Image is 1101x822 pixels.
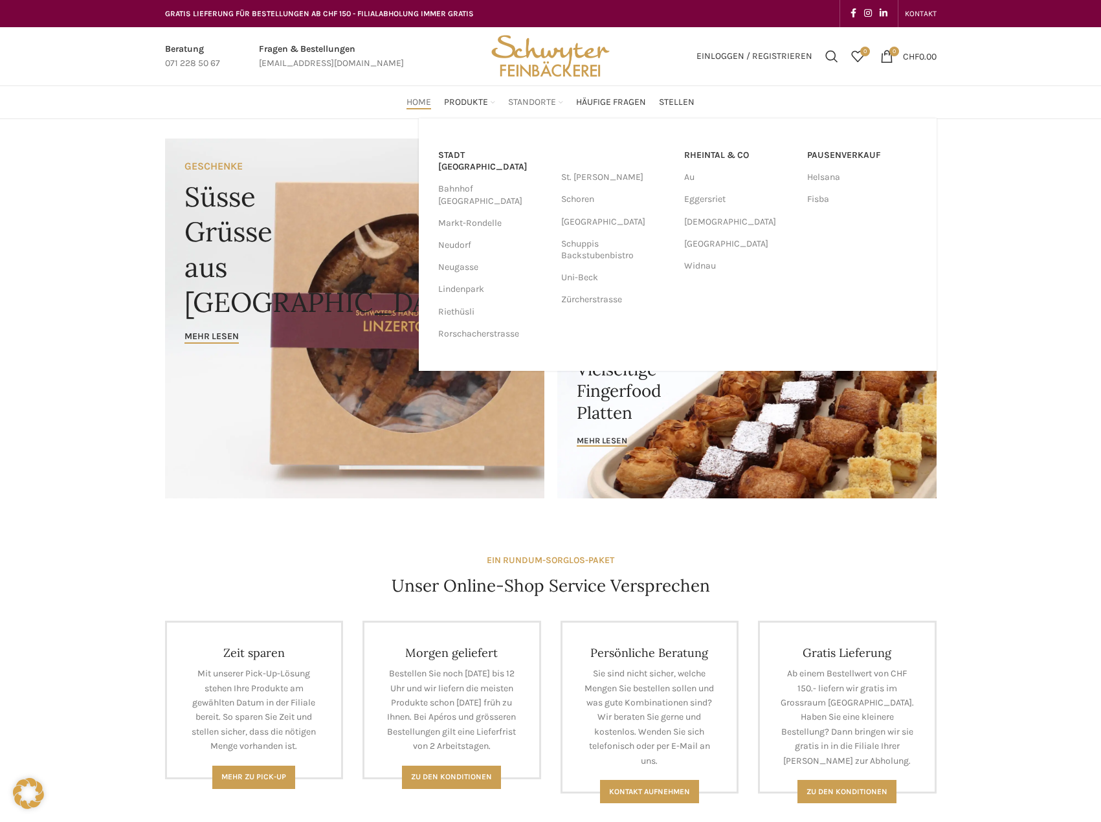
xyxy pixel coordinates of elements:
span: GRATIS LIEFERUNG FÜR BESTELLUNGEN AB CHF 150 - FILIALABHOLUNG IMMER GRATIS [165,9,474,18]
a: Produkte [444,89,495,115]
span: Zu den konditionen [806,787,887,796]
span: CHF [903,50,919,61]
h4: Unser Online-Shop Service Versprechen [392,574,710,597]
a: Bahnhof [GEOGRAPHIC_DATA] [438,178,548,212]
span: Produkte [444,96,488,109]
p: Sie sind nicht sicher, welche Mengen Sie bestellen sollen und was gute Kombinationen sind? Wir be... [582,667,718,768]
span: 0 [889,47,899,56]
a: Instagram social link [860,5,876,23]
a: Stadt [GEOGRAPHIC_DATA] [438,144,548,178]
a: Kontakt aufnehmen [600,780,699,803]
a: St. [PERSON_NAME] [561,166,671,188]
a: Site logo [487,50,614,61]
a: Rorschacherstrasse [438,323,548,345]
a: Widnau [684,255,794,277]
a: Zürcherstrasse [561,289,671,311]
a: Neugasse [438,256,548,278]
span: Stellen [659,96,695,109]
a: Infobox link [165,42,220,71]
img: Bäckerei Schwyter [487,27,614,85]
h4: Persönliche Beratung [582,645,718,660]
div: Main navigation [159,89,943,115]
a: Uni-Beck [561,267,671,289]
span: Standorte [508,96,556,109]
p: Ab einem Bestellwert von CHF 150.- liefern wir gratis im Grossraum [GEOGRAPHIC_DATA]. Haben Sie e... [779,667,915,768]
a: Riethüsli [438,301,548,323]
a: 0 CHF0.00 [874,43,943,69]
span: Zu den Konditionen [411,772,492,781]
a: Linkedin social link [876,5,891,23]
a: Zu den Konditionen [402,766,501,789]
a: Schoren [561,188,671,210]
bdi: 0.00 [903,50,937,61]
span: Home [406,96,431,109]
a: Facebook social link [847,5,860,23]
a: Fisba [807,188,917,210]
a: KONTAKT [905,1,937,27]
a: [DEMOGRAPHIC_DATA] [684,211,794,233]
a: Einloggen / Registrieren [690,43,819,69]
strong: EIN RUNDUM-SORGLOS-PAKET [487,555,614,566]
span: Mehr zu Pick-Up [221,772,286,781]
span: Kontakt aufnehmen [609,787,690,796]
span: 0 [860,47,870,56]
span: Häufige Fragen [576,96,646,109]
a: Suchen [819,43,845,69]
a: Zu den konditionen [797,780,896,803]
a: Schuppis Backstubenbistro [561,233,671,267]
div: Secondary navigation [898,1,943,27]
span: Einloggen / Registrieren [696,52,812,61]
a: Neudorf [438,234,548,256]
a: Standorte [508,89,563,115]
a: [GEOGRAPHIC_DATA] [561,211,671,233]
h4: Gratis Lieferung [779,645,915,660]
div: Meine Wunschliste [845,43,871,69]
a: Infobox link [259,42,404,71]
span: KONTAKT [905,9,937,18]
a: Banner link [557,318,937,498]
a: Pausenverkauf [807,144,917,166]
a: Au [684,166,794,188]
a: Helsana [807,166,917,188]
a: Lindenpark [438,278,548,300]
a: Banner link [165,139,544,498]
a: Stellen [659,89,695,115]
h4: Zeit sparen [186,645,322,660]
a: Mehr zu Pick-Up [212,766,295,789]
a: Eggersriet [684,188,794,210]
a: Home [406,89,431,115]
h4: Morgen geliefert [384,645,520,660]
a: Häufige Fragen [576,89,646,115]
a: Markt-Rondelle [438,212,548,234]
p: Mit unserer Pick-Up-Lösung stehen Ihre Produkte am gewählten Datum in der Filiale bereit. So spar... [186,667,322,753]
a: RHEINTAL & CO [684,144,794,166]
a: 0 [845,43,871,69]
a: [GEOGRAPHIC_DATA] [684,233,794,255]
p: Bestellen Sie noch [DATE] bis 12 Uhr und wir liefern die meisten Produkte schon [DATE] früh zu Ih... [384,667,520,753]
